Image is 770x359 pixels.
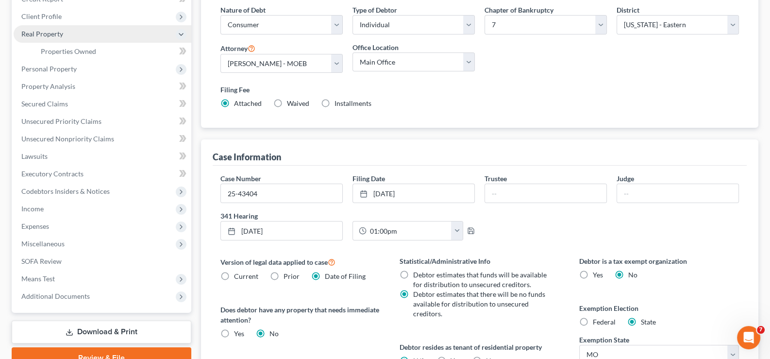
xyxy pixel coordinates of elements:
[33,43,191,60] a: Properties Owned
[485,173,507,184] label: Trustee
[21,65,77,73] span: Personal Property
[617,173,634,184] label: Judge
[220,173,261,184] label: Case Number
[287,99,309,107] span: Waived
[21,239,65,248] span: Miscellaneous
[593,318,616,326] span: Federal
[335,99,371,107] span: Installments
[353,184,474,203] a: [DATE]
[413,271,547,289] span: Debtor estimates that funds will be available for distribution to unsecured creditors.
[400,256,560,266] label: Statistical/Administrative Info
[14,95,191,113] a: Secured Claims
[14,148,191,165] a: Lawsuits
[617,5,639,15] label: District
[737,326,760,349] iframe: Intercom live chat
[579,303,739,313] label: Exemption Election
[579,335,629,345] label: Exemption State
[352,173,385,184] label: Filing Date
[21,82,75,90] span: Property Analysis
[400,342,560,352] label: Debtor resides as tenant of residential property
[234,329,244,338] span: Yes
[213,151,281,163] div: Case Information
[593,271,603,279] span: Yes
[325,272,366,280] span: Date of Filing
[220,256,381,268] label: Version of legal data applied to case
[21,222,49,230] span: Expenses
[21,292,90,300] span: Additional Documents
[367,222,452,240] input: -- : --
[21,170,84,178] span: Executory Contracts
[14,78,191,95] a: Property Analysis
[234,99,262,107] span: Attached
[269,329,279,338] span: No
[284,272,300,280] span: Prior
[485,184,606,203] input: --
[21,12,62,20] span: Client Profile
[216,211,480,221] label: 341 Hearing
[14,130,191,148] a: Unsecured Nonpriority Claims
[21,135,114,143] span: Unsecured Nonpriority Claims
[21,187,110,195] span: Codebtors Insiders & Notices
[220,85,739,95] label: Filing Fee
[221,222,342,240] a: [DATE]
[234,272,258,280] span: Current
[220,5,266,15] label: Nature of Debt
[21,205,44,213] span: Income
[617,184,738,203] input: --
[21,274,55,283] span: Means Test
[352,5,397,15] label: Type of Debtor
[21,257,62,265] span: SOFA Review
[41,47,96,55] span: Properties Owned
[641,318,656,326] span: State
[485,5,553,15] label: Chapter of Bankruptcy
[220,305,381,325] label: Does debtor have any property that needs immediate attention?
[21,30,63,38] span: Real Property
[757,326,765,334] span: 7
[352,42,399,52] label: Office Location
[14,165,191,183] a: Executory Contracts
[14,113,191,130] a: Unsecured Priority Claims
[628,271,637,279] span: No
[21,100,68,108] span: Secured Claims
[14,253,191,270] a: SOFA Review
[220,42,255,54] label: Attorney
[21,152,48,160] span: Lawsuits
[21,117,101,125] span: Unsecured Priority Claims
[221,184,342,203] input: Enter case number...
[579,256,739,266] label: Debtor is a tax exempt organization
[12,321,191,343] a: Download & Print
[413,290,545,318] span: Debtor estimates that there will be no funds available for distribution to unsecured creditors.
